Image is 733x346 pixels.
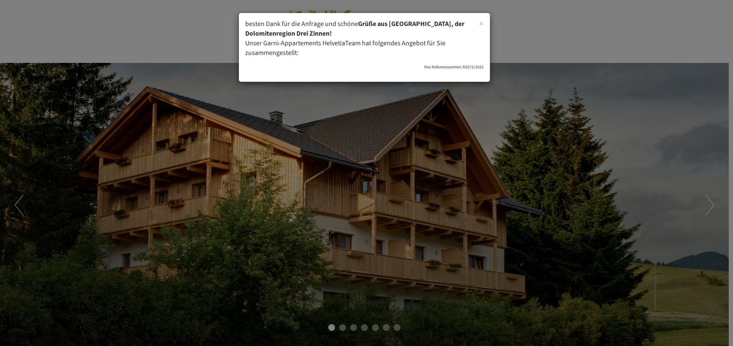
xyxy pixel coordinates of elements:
span: besten Dank für die Anfrage und schöne Unser [245,19,464,48]
span: × [479,17,484,30]
span: Ihre Referenznummer: R2072/2025 [424,64,484,70]
button: Close [479,19,484,28]
span: Team hat folgendes Angebot für Sie zusammengestellt: [245,39,445,57]
p: Garni-Appartements Helvetia [245,19,484,57]
strong: Grüße aus [GEOGRAPHIC_DATA], der Dolomitenregion Drei Zinnen! [245,19,464,38]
